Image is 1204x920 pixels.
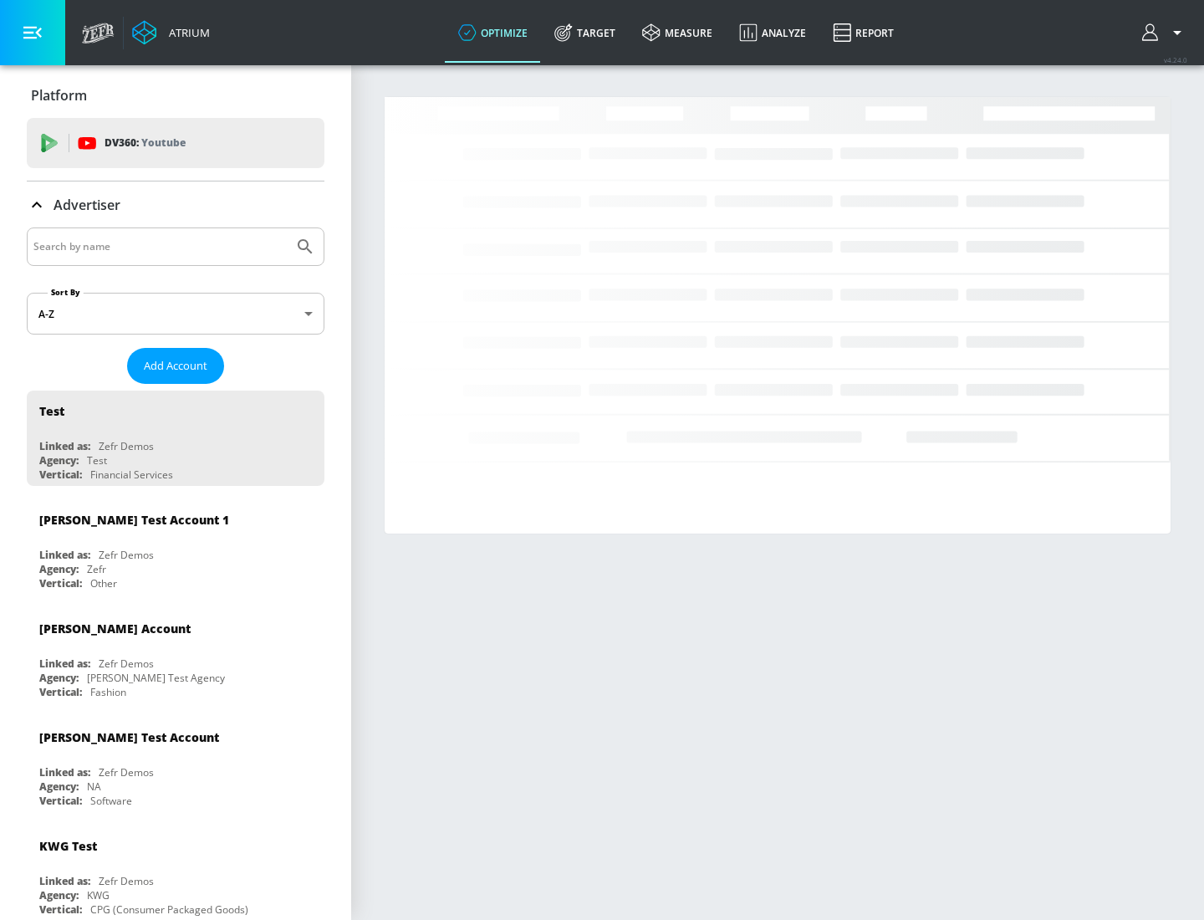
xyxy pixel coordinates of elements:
div: Linked as: [39,657,90,671]
span: Add Account [144,356,207,376]
div: KWG Test [39,838,97,854]
div: Vertical: [39,685,82,699]
label: Sort By [48,287,84,298]
div: Other [90,576,117,590]
div: Agency: [39,453,79,468]
div: Vertical: [39,468,82,482]
div: [PERSON_NAME] Test Account 1 [39,512,229,528]
a: Analyze [726,3,819,63]
div: Financial Services [90,468,173,482]
div: Software [90,794,132,808]
div: Zefr Demos [99,765,154,779]
div: Vertical: [39,576,82,590]
div: Agency: [39,888,79,902]
p: Youtube [141,134,186,151]
div: Linked as: [39,874,90,888]
div: TestLinked as:Zefr DemosAgency:TestVertical:Financial Services [27,391,324,486]
a: Report [819,3,907,63]
div: Platform [27,72,324,119]
div: NA [87,779,101,794]
div: [PERSON_NAME] Test AccountLinked as:Zefr DemosAgency:NAVertical:Software [27,717,324,812]
div: Linked as: [39,548,90,562]
span: v 4.24.0 [1164,55,1187,64]
p: Advertiser [54,196,120,214]
div: [PERSON_NAME] Test Account [39,729,219,745]
a: measure [629,3,726,63]
div: CPG (Consumer Packaged Goods) [90,902,248,917]
div: Zefr Demos [99,657,154,671]
a: Atrium [132,20,210,45]
div: [PERSON_NAME] AccountLinked as:Zefr DemosAgency:[PERSON_NAME] Test AgencyVertical:Fashion [27,608,324,703]
div: Agency: [39,562,79,576]
div: Fashion [90,685,126,699]
input: Search by name [33,236,287,258]
div: [PERSON_NAME] Test Agency [87,671,225,685]
div: Agency: [39,779,79,794]
div: Advertiser [27,181,324,228]
p: Platform [31,86,87,105]
div: [PERSON_NAME] Test Account 1Linked as:Zefr DemosAgency:ZefrVertical:Other [27,499,324,595]
div: Zefr [87,562,106,576]
div: Atrium [162,25,210,40]
div: A-Z [27,293,324,335]
div: Zefr Demos [99,548,154,562]
div: Agency: [39,671,79,685]
div: Test [87,453,107,468]
div: Test [39,403,64,419]
div: [PERSON_NAME] Account [39,621,191,636]
button: Add Account [127,348,224,384]
div: Vertical: [39,794,82,808]
a: Target [541,3,629,63]
div: Vertical: [39,902,82,917]
div: DV360: Youtube [27,118,324,168]
div: Linked as: [39,765,90,779]
a: optimize [445,3,541,63]
div: KWG [87,888,110,902]
p: DV360: [105,134,186,152]
div: Zefr Demos [99,439,154,453]
div: Zefr Demos [99,874,154,888]
div: Linked as: [39,439,90,453]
